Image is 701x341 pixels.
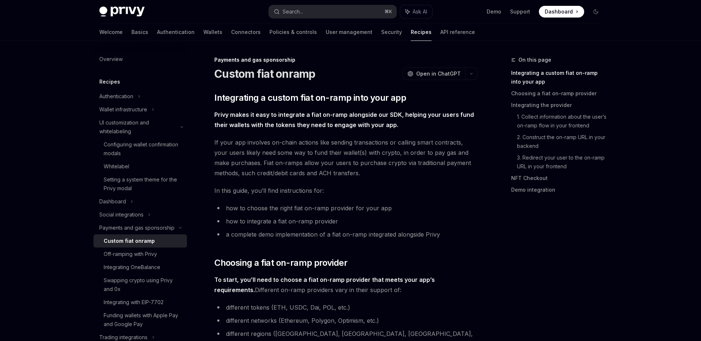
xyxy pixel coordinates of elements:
a: Configuring wallet confirmation modals [93,138,187,160]
a: Choosing a fiat on-ramp provider [511,88,608,99]
div: Payments and gas sponsorship [99,223,175,232]
strong: To start, you’ll need to choose a fiat on-ramp provider that meets your app’s requirements. [214,276,435,294]
div: UI customization and whitelabeling [99,118,176,136]
a: Funding wallets with Apple Pay and Google Pay [93,309,187,331]
div: Social integrations [99,210,143,219]
a: Support [510,8,530,15]
li: a complete demo implementation of a fiat on-ramp integrated alongside Privy [214,229,478,240]
button: Search...⌘K [269,5,397,18]
div: Search... [283,7,303,16]
div: Custom fiat onramp [104,237,155,245]
a: Authentication [157,23,195,41]
div: Dashboard [99,197,126,206]
div: Setting a system theme for the Privy modal [104,175,183,193]
li: how to choose the right fiat on-ramp provider for your app [214,203,478,213]
a: Overview [93,53,187,66]
div: Swapping crypto using Privy and 0x [104,276,183,294]
button: Toggle dark mode [590,6,602,18]
a: User management [326,23,372,41]
a: Dashboard [539,6,584,18]
a: 1. Collect information about the user’s on-ramp flow in your frontend [517,111,608,131]
div: Overview [99,55,123,64]
a: Off-ramping with Privy [93,248,187,261]
span: Ask AI [413,8,427,15]
div: Integrating OneBalance [104,263,160,272]
a: Wallets [203,23,222,41]
span: Open in ChatGPT [416,70,461,77]
div: Funding wallets with Apple Pay and Google Pay [104,311,183,329]
img: dark logo [99,7,145,17]
div: Wallet infrastructure [99,105,147,114]
a: NFT Checkout [511,172,608,184]
a: Whitelabel [93,160,187,173]
div: Integrating with EIP-7702 [104,298,164,307]
a: Connectors [231,23,261,41]
a: 2. Construct the on-ramp URL in your backend [517,131,608,152]
span: Choosing a fiat on-ramp provider [214,257,347,269]
button: Open in ChatGPT [403,68,465,80]
a: Swapping crypto using Privy and 0x [93,274,187,296]
span: On this page [518,55,551,64]
li: different networks (Ethereum, Polygon, Optimism, etc.) [214,315,478,326]
a: Integrating with EIP-7702 [93,296,187,309]
a: Policies & controls [269,23,317,41]
a: Recipes [411,23,432,41]
a: 3. Redirect your user to the on-ramp URL in your frontend [517,152,608,172]
div: Off-ramping with Privy [104,250,157,258]
h1: Custom fiat onramp [214,67,315,80]
a: Demo [487,8,501,15]
a: Demo integration [511,184,608,196]
a: Integrating the provider [511,99,608,111]
span: ⌘ K [384,9,392,15]
div: Whitelabel [104,162,129,171]
span: If your app involves on-chain actions like sending transactions or calling smart contracts, your ... [214,137,478,178]
a: Integrating a custom fiat on-ramp into your app [511,67,608,88]
li: how to integrate a fiat on-ramp provider [214,216,478,226]
a: Basics [131,23,148,41]
div: Payments and gas sponsorship [214,56,478,64]
span: In this guide, you’ll find instructions for: [214,185,478,196]
a: Welcome [99,23,123,41]
li: different tokens (ETH, USDC, Dai, POL, etc.) [214,302,478,313]
span: Dashboard [545,8,573,15]
a: Integrating OneBalance [93,261,187,274]
div: Authentication [99,92,133,101]
strong: Privy makes it easy to integrate a fiat on-ramp alongside our SDK, helping your users fund their ... [214,111,474,129]
span: Integrating a custom fiat on-ramp into your app [214,92,406,104]
a: Custom fiat onramp [93,234,187,248]
a: Setting a system theme for the Privy modal [93,173,187,195]
a: API reference [440,23,475,41]
span: Different on-ramp providers vary in their support of: [214,275,478,295]
div: Configuring wallet confirmation modals [104,140,183,158]
h5: Recipes [99,77,120,86]
a: Security [381,23,402,41]
button: Ask AI [400,5,432,18]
